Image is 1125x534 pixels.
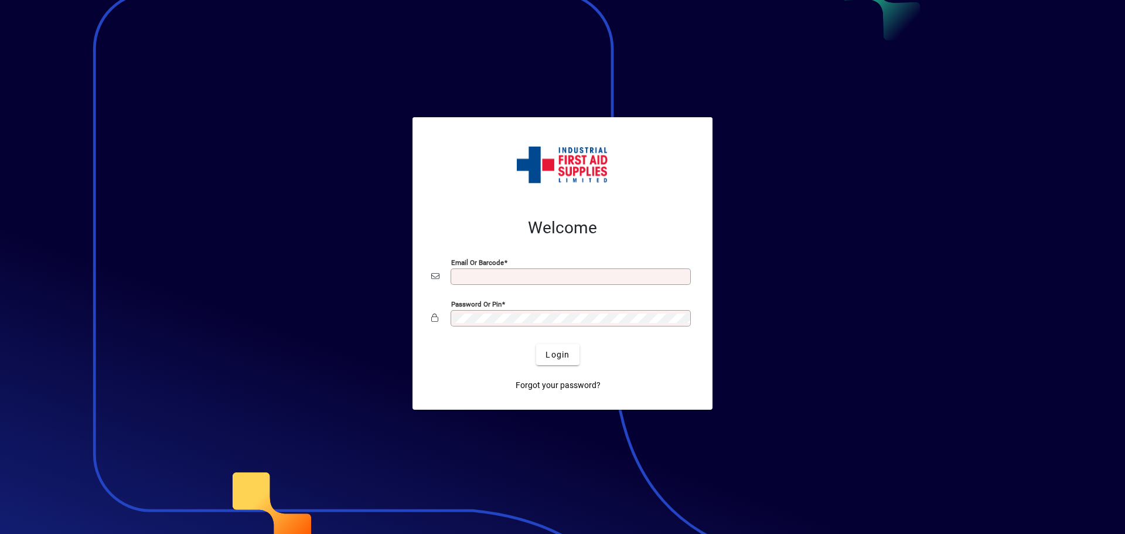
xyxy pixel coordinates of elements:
mat-label: Email or Barcode [451,259,504,267]
button: Login [536,344,579,365]
mat-label: Password or Pin [451,300,502,308]
a: Forgot your password? [511,375,605,396]
h2: Welcome [431,218,694,238]
span: Forgot your password? [516,379,601,392]
span: Login [546,349,570,361]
